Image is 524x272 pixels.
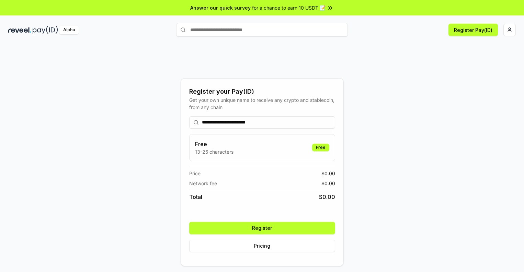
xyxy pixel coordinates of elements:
[319,193,335,201] span: $ 0.00
[321,170,335,177] span: $ 0.00
[189,170,201,177] span: Price
[312,144,329,151] div: Free
[8,26,31,34] img: reveel_dark
[189,240,335,252] button: Pricing
[189,193,202,201] span: Total
[189,96,335,111] div: Get your own unique name to receive any crypto and stablecoin, from any chain
[321,180,335,187] span: $ 0.00
[252,4,326,11] span: for a chance to earn 10 USDT 📝
[195,140,233,148] h3: Free
[448,24,498,36] button: Register Pay(ID)
[189,180,217,187] span: Network fee
[189,222,335,234] button: Register
[33,26,58,34] img: pay_id
[59,26,79,34] div: Alpha
[190,4,251,11] span: Answer our quick survey
[189,87,335,96] div: Register your Pay(ID)
[195,148,233,155] p: 13-25 characters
